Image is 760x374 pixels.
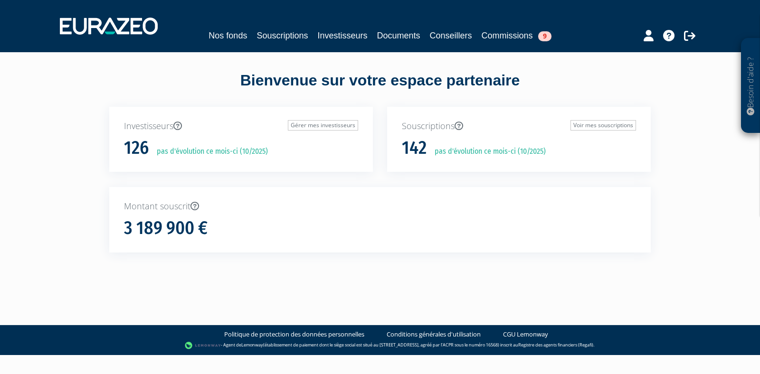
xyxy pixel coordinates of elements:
[241,342,263,348] a: Lemonway
[570,120,636,131] a: Voir mes souscriptions
[387,330,481,339] a: Conditions générales d'utilisation
[150,146,268,157] p: pas d'évolution ce mois-ci (10/2025)
[402,120,636,132] p: Souscriptions
[124,200,636,213] p: Montant souscrit
[482,29,551,42] a: Commissions9
[9,341,750,350] div: - Agent de (établissement de paiement dont le siège social est situé au [STREET_ADDRESS], agréé p...
[518,342,593,348] a: Registre des agents financiers (Regafi)
[377,29,420,42] a: Documents
[102,70,658,107] div: Bienvenue sur votre espace partenaire
[124,218,208,238] h1: 3 189 900 €
[503,330,548,339] a: CGU Lemonway
[209,29,247,42] a: Nos fonds
[60,18,158,35] img: 1732889491-logotype_eurazeo_blanc_rvb.png
[288,120,358,131] a: Gérer mes investisseurs
[124,120,358,132] p: Investisseurs
[256,29,308,42] a: Souscriptions
[430,29,472,42] a: Conseillers
[428,146,546,157] p: pas d'évolution ce mois-ci (10/2025)
[538,31,551,41] span: 9
[185,341,221,350] img: logo-lemonway.png
[317,29,367,42] a: Investisseurs
[224,330,364,339] a: Politique de protection des données personnelles
[745,43,756,129] p: Besoin d'aide ?
[124,138,149,158] h1: 126
[402,138,427,158] h1: 142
